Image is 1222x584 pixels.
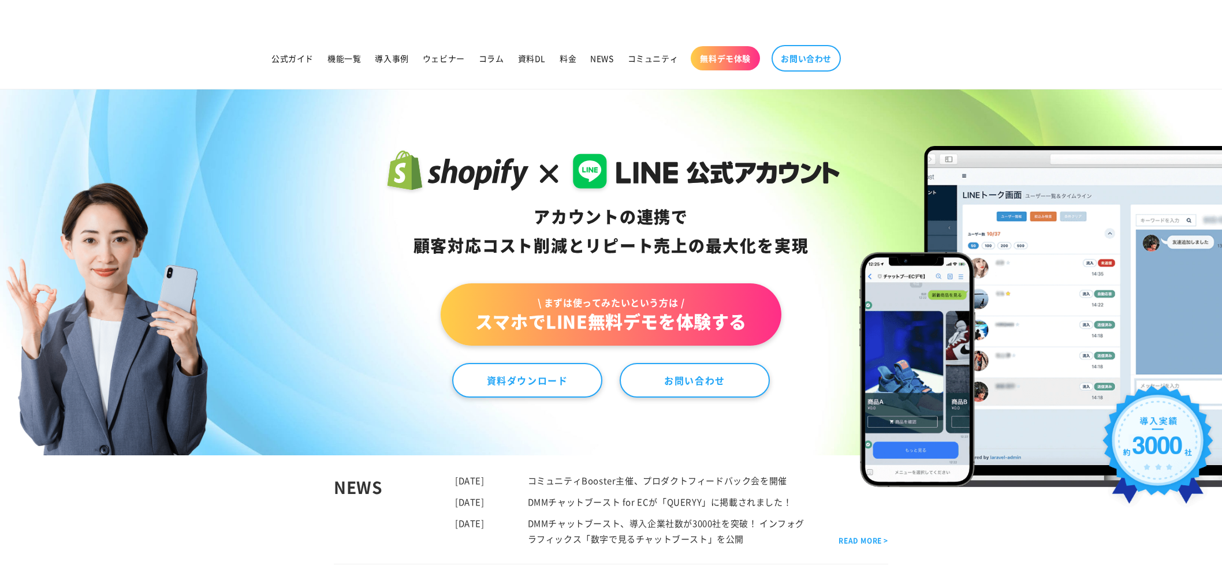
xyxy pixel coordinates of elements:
a: 資料DL [511,46,553,70]
div: NEWS [334,473,455,546]
a: \ まずは使ってみたいという方は /スマホでLINE無料デモを体験する [441,283,781,346]
a: 無料デモ体験 [691,46,760,70]
a: コミュニティ [621,46,685,70]
a: コラム [472,46,511,70]
img: 導入実績約3000社 [1097,380,1219,519]
span: コミュニティ [628,53,679,63]
time: [DATE] [455,517,485,529]
span: 公式ガイド [271,53,314,63]
a: DMMチャットブースト for ECが「QUERYY」に掲載されました！ [528,496,792,508]
span: 料金 [560,53,576,63]
a: コミュニティBooster主催、プロダクトフィードバック会を開催 [528,474,787,486]
a: 機能一覧 [321,46,368,70]
a: お問い合わせ [620,363,770,398]
time: [DATE] [455,496,485,508]
a: DMMチャットブースト、導入企業社数が3000社を突破！ インフォグラフィックス「数字で見るチャットブースト」を公開 [528,517,804,545]
span: 導入事例 [375,53,408,63]
div: アカウントの連携で 顧客対応コスト削減と リピート売上の 最大化を実現 [382,203,840,260]
a: お問い合わせ [772,45,841,72]
span: コラム [479,53,504,63]
span: 無料デモ体験 [700,53,751,63]
span: 機能一覧 [327,53,361,63]
span: 資料DL [518,53,546,63]
a: 資料ダウンロード [452,363,602,398]
span: お問い合わせ [781,53,832,63]
span: \ まずは使ってみたいという方は / [475,296,747,309]
a: ウェビナー [416,46,472,70]
a: NEWS [583,46,620,70]
a: 導入事例 [368,46,415,70]
span: NEWS [590,53,613,63]
a: 料金 [553,46,583,70]
a: 公式ガイド [264,46,321,70]
a: READ MORE > [839,534,888,547]
time: [DATE] [455,474,485,486]
span: ウェビナー [423,53,465,63]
